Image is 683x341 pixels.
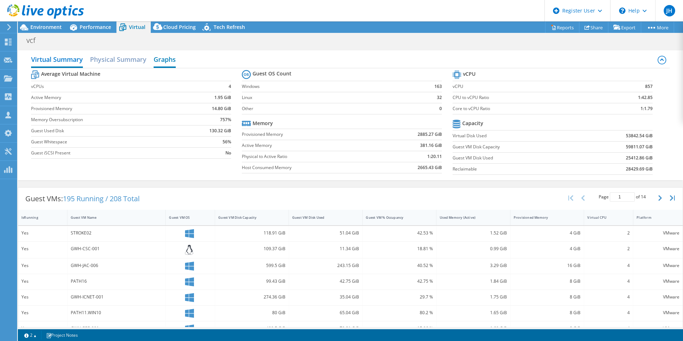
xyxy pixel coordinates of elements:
[514,325,581,332] div: 8 GiB
[31,149,183,157] label: Guest iSCSI Present
[626,143,653,150] b: 59811.07 GiB
[453,154,583,162] label: Guest VM Disk Used
[587,293,630,301] div: 4
[641,22,674,33] a: More
[440,309,507,317] div: 1.65 GiB
[587,309,630,317] div: 4
[453,105,600,112] label: Core to vCPU Ratio
[664,5,675,16] span: JH
[209,127,231,134] b: 130.32 GiB
[71,215,154,220] div: Guest VM Name
[587,325,630,332] div: 4
[30,24,62,30] span: Environment
[292,215,351,220] div: Guest VM Disk Used
[637,215,671,220] div: Platform
[437,94,442,101] b: 32
[626,165,653,173] b: 28429.69 GiB
[637,293,679,301] div: VMware
[637,245,679,253] div: VMware
[242,83,415,90] label: Windows
[292,262,359,270] div: 243.15 GiB
[514,277,581,285] div: 8 GiB
[292,309,359,317] div: 65.04 GiB
[453,132,583,139] label: Virtual Disk Used
[292,325,359,332] div: 79.81 GiB
[420,142,442,149] b: 381.16 GiB
[610,192,635,202] input: jump to page
[21,325,64,332] div: Yes
[637,229,679,237] div: VMware
[440,325,507,332] div: 1.69 GiB
[292,245,359,253] div: 11.34 GiB
[31,83,183,90] label: vCPUs
[453,94,600,101] label: CPU to vCPU Ratio
[71,293,163,301] div: GWH-ICNET-001
[154,52,176,68] h2: Graphs
[21,229,64,237] div: Yes
[366,215,424,220] div: Guest VM % Occupancy
[440,262,507,270] div: 3.29 GiB
[462,120,483,127] b: Capacity
[587,229,630,237] div: 2
[31,127,183,134] label: Guest Used Disk
[292,277,359,285] div: 42.75 GiB
[229,83,231,90] b: 4
[587,245,630,253] div: 2
[218,245,285,253] div: 109.37 GiB
[90,52,146,66] h2: Physical Summary
[637,277,679,285] div: VMware
[71,277,163,285] div: PATH16
[218,262,285,270] div: 599.5 GiB
[626,132,653,139] b: 53842.54 GiB
[21,309,64,317] div: Yes
[440,229,507,237] div: 1.52 GiB
[23,36,46,44] h1: vcf
[31,94,183,101] label: Active Memory
[637,309,679,317] div: VMware
[599,192,646,202] span: Page of
[41,70,100,78] b: Average Virtual Machine
[63,194,140,203] span: 195 Running / 208 Total
[366,309,433,317] div: 80.2 %
[641,194,646,200] span: 14
[21,293,64,301] div: Yes
[292,293,359,301] div: 35.04 GiB
[71,245,163,253] div: GWH-CSC-001
[637,325,679,332] div: VMware
[427,153,442,160] b: 1:20.11
[439,105,442,112] b: 0
[242,164,379,171] label: Host Consumed Memory
[366,229,433,237] div: 42.53 %
[608,22,641,33] a: Export
[242,142,379,149] label: Active Memory
[619,8,625,14] svg: \n
[225,149,231,157] b: No
[514,309,581,317] div: 8 GiB
[366,293,433,301] div: 29.7 %
[366,325,433,332] div: 15.96 %
[440,277,507,285] div: 1.84 GiB
[440,293,507,301] div: 1.75 GiB
[31,138,183,145] label: Guest Whitespace
[31,116,183,123] label: Memory Oversubscription
[21,215,55,220] div: IsRunning
[637,262,679,270] div: VMware
[453,143,583,150] label: Guest VM Disk Capacity
[514,293,581,301] div: 8 GiB
[218,309,285,317] div: 80 GiB
[169,215,203,220] div: Guest VM OS
[514,262,581,270] div: 16 GiB
[587,215,621,220] div: Virtual CPU
[440,215,498,220] div: Used Memory (Active)
[514,215,572,220] div: Provisioned Memory
[71,309,163,317] div: PATH11.WIN10
[440,245,507,253] div: 0.99 GiB
[545,22,579,33] a: Reports
[41,331,83,340] a: Project Notes
[253,70,291,77] b: Guest OS Count
[645,83,653,90] b: 857
[253,120,273,127] b: Memory
[242,105,415,112] label: Other
[579,22,608,33] a: Share
[71,262,163,270] div: GWH-JAC-006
